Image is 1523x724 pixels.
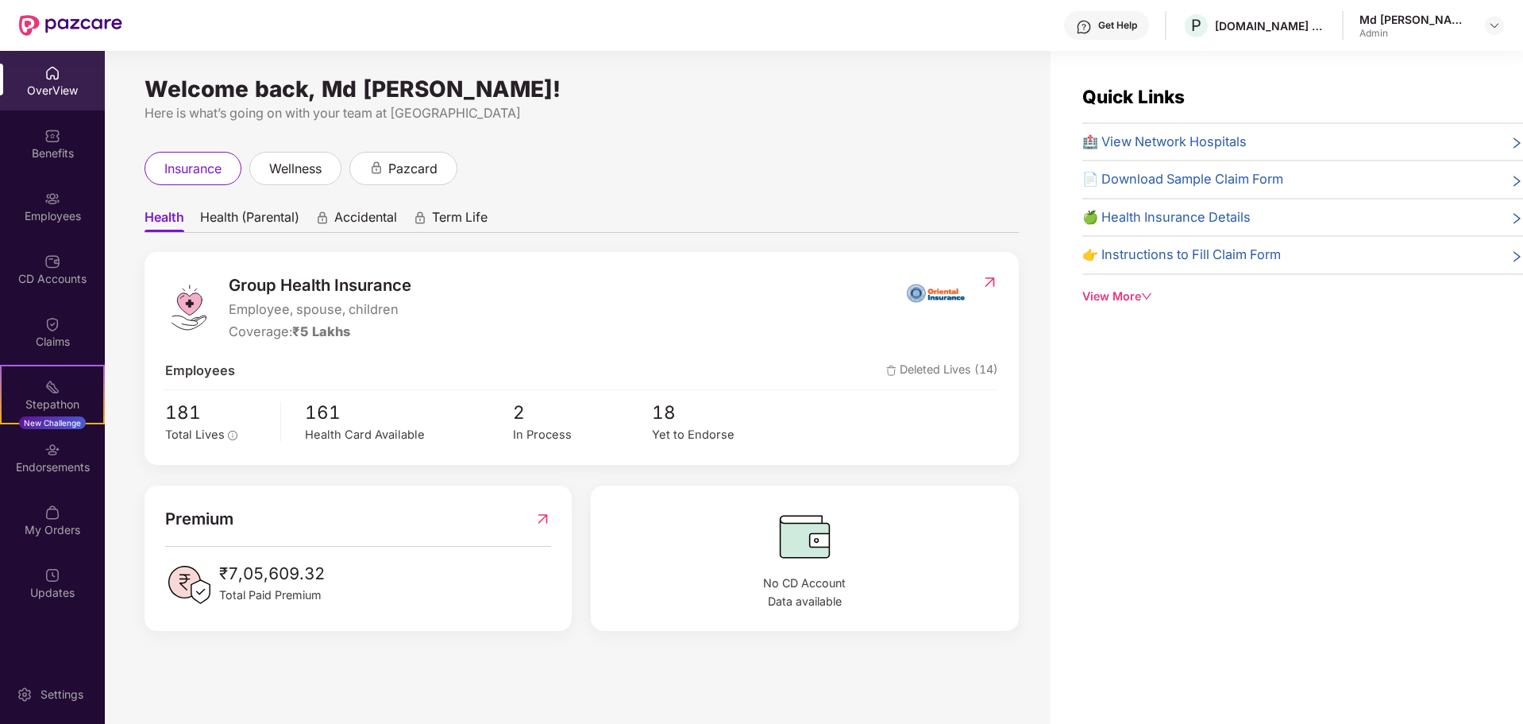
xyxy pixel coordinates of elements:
span: 👉 Instructions to Fill Claim Form [1082,245,1281,265]
span: pazcard [388,159,438,179]
img: insurerIcon [906,273,966,312]
span: Deleted Lives (14) [886,361,998,381]
span: 2 [513,398,652,427]
img: svg+xml;base64,PHN2ZyBpZD0iVXBkYXRlZCIgeG1sbnM9Imh0dHA6Ly93d3cudzMub3JnLzIwMDAvc3ZnIiB3aWR0aD0iMj... [44,567,60,583]
img: svg+xml;base64,PHN2ZyBpZD0iQmVuZWZpdHMiIHhtbG5zPSJodHRwOi8vd3d3LnczLm9yZy8yMDAwL3N2ZyIgd2lkdGg9Ij... [44,128,60,144]
img: RedirectIcon [534,506,551,532]
img: svg+xml;base64,PHN2ZyBpZD0iRHJvcGRvd24tMzJ4MzIiIHhtbG5zPSJodHRwOi8vd3d3LnczLm9yZy8yMDAwL3N2ZyIgd2... [1488,19,1501,32]
div: View More [1082,288,1523,305]
span: wellness [269,159,322,179]
div: In Process [513,426,652,444]
div: animation [369,161,384,175]
img: svg+xml;base64,PHN2ZyBpZD0iTXlfT3JkZXJzIiBkYXRhLW5hbWU9Ik15IE9yZGVycyIgeG1sbnM9Imh0dHA6Ly93d3cudz... [44,505,60,521]
div: Md [PERSON_NAME] [1359,12,1471,27]
div: Settings [36,687,88,703]
span: No CD Account Data available [611,575,998,610]
span: 161 [305,398,513,427]
img: svg+xml;base64,PHN2ZyBpZD0iU2V0dGluZy0yMHgyMCIgeG1sbnM9Imh0dHA6Ly93d3cudzMub3JnLzIwMDAvc3ZnIiB3aW... [17,687,33,703]
span: Group Health Insurance [229,273,411,298]
img: RedirectIcon [981,274,998,290]
img: svg+xml;base64,PHN2ZyBpZD0iRW1wbG95ZWVzIiB4bWxucz0iaHR0cDovL3d3dy53My5vcmcvMjAwMC9zdmciIHdpZHRoPS... [44,191,60,207]
div: Health Card Available [305,426,513,444]
img: PaidPremiumIcon [165,561,213,609]
span: info-circle [228,431,237,440]
span: Total Paid Premium [219,587,325,604]
div: Stepathon [2,397,103,412]
img: New Pazcare Logo [19,15,122,36]
div: animation [315,211,330,225]
span: Total Lives [165,428,225,442]
span: 🍏 Health Insurance Details [1082,207,1251,228]
span: Health (Parental) [200,209,299,232]
span: right [1510,172,1523,190]
span: Health [145,209,184,232]
div: Here is what’s going on with your team at [GEOGRAPHIC_DATA] [145,103,1019,123]
span: ₹7,05,609.32 [219,561,325,587]
span: Employee, spouse, children [229,300,411,320]
span: right [1510,248,1523,265]
span: 📄 Download Sample Claim Form [1082,169,1283,190]
img: svg+xml;base64,PHN2ZyB4bWxucz0iaHR0cDovL3d3dy53My5vcmcvMjAwMC9zdmciIHdpZHRoPSIyMSIgaGVpZ2h0PSIyMC... [44,379,60,395]
span: ₹5 Lakhs [292,323,350,339]
img: svg+xml;base64,PHN2ZyBpZD0iQ2xhaW0iIHhtbG5zPSJodHRwOi8vd3d3LnczLm9yZy8yMDAwL3N2ZyIgd2lkdGg9IjIwIi... [44,316,60,332]
span: right [1510,135,1523,153]
span: Quick Links [1082,86,1185,107]
span: Accidental [334,209,397,232]
div: Admin [1359,27,1471,40]
img: logo [165,284,213,331]
span: Premium [165,506,233,532]
span: 🏥 View Network Hospitals [1082,132,1247,153]
div: New Challenge [19,416,86,429]
span: Employees [165,361,235,381]
img: deleteIcon [886,366,896,376]
span: P [1191,16,1201,35]
span: 181 [165,398,269,427]
img: svg+xml;base64,PHN2ZyBpZD0iSGVscC0zMngzMiIgeG1sbnM9Imh0dHA6Ly93d3cudzMub3JnLzIwMDAvc3ZnIiB3aWR0aD... [1076,19,1092,35]
span: down [1141,291,1152,302]
div: Welcome back, Md [PERSON_NAME]! [145,83,1019,95]
div: Yet to Endorse [652,426,791,444]
img: svg+xml;base64,PHN2ZyBpZD0iSG9tZSIgeG1sbnM9Imh0dHA6Ly93d3cudzMub3JnLzIwMDAvc3ZnIiB3aWR0aD0iMjAiIG... [44,65,60,81]
img: CDBalanceIcon [611,506,998,567]
img: svg+xml;base64,PHN2ZyBpZD0iQ0RfQWNjb3VudHMiIGRhdGEtbmFtZT0iQ0QgQWNjb3VudHMiIHhtbG5zPSJodHRwOi8vd3... [44,254,60,269]
span: insurance [164,159,222,179]
div: Get Help [1098,19,1137,32]
span: Term Life [432,209,488,232]
span: 18 [652,398,791,427]
img: svg+xml;base64,PHN2ZyBpZD0iRW5kb3JzZW1lbnRzIiB4bWxucz0iaHR0cDovL3d3dy53My5vcmcvMjAwMC9zdmciIHdpZH... [44,442,60,458]
div: animation [413,211,427,225]
div: [DOMAIN_NAME] PRIVATE LIMITED [1215,18,1326,33]
span: right [1510,211,1523,228]
div: Coverage: [229,322,411,343]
